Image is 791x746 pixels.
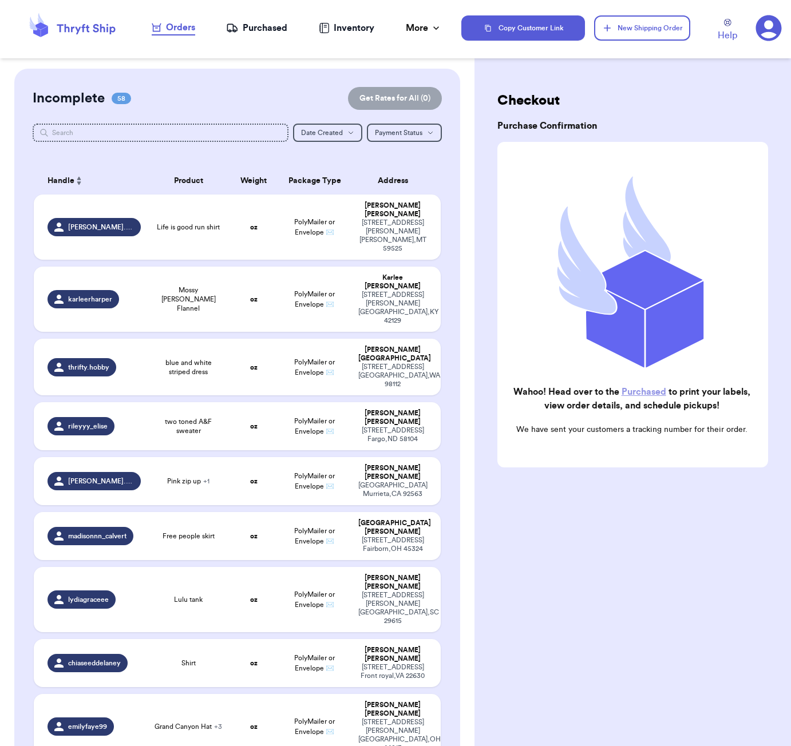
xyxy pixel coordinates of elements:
span: Pink zip up [167,477,209,486]
span: two toned A&F sweater [155,417,222,435]
div: [PERSON_NAME] [PERSON_NAME] [358,201,428,219]
div: [STREET_ADDRESS][PERSON_NAME] [PERSON_NAME] , MT 59525 [358,219,428,253]
span: Free people skirt [163,531,215,541]
strong: oz [250,660,258,666]
div: [PERSON_NAME] [PERSON_NAME] [358,646,428,663]
span: Handle [48,175,74,187]
button: Sort ascending [74,174,84,188]
span: rileyyy_elise [68,422,108,431]
a: Orders [152,21,195,35]
span: Grand Canyon Hat [155,722,222,731]
span: madisonnn_calvert [68,531,126,541]
span: Mossy [PERSON_NAME] Flannel [155,285,222,313]
span: emilyfaye99 [68,722,107,731]
div: [GEOGRAPHIC_DATA] [PERSON_NAME] [358,519,428,536]
span: PolyMailer or Envelope ✉️ [294,473,335,490]
p: We have sent your customers a tracking number for their order. [507,424,757,435]
span: thrifty.hobby [68,363,109,372]
span: [PERSON_NAME]._.[PERSON_NAME]._.[PERSON_NAME] [68,223,134,232]
th: Product [148,167,229,195]
div: [STREET_ADDRESS] Fargo , ND 58104 [358,426,428,443]
div: [STREET_ADDRESS] Front royal , VA 22630 [358,663,428,680]
th: Package Type [278,167,351,195]
strong: oz [250,423,258,430]
span: PolyMailer or Envelope ✉️ [294,654,335,672]
a: Purchased [622,387,666,396]
span: 58 [112,93,131,104]
button: New Shipping Order [594,15,690,41]
button: Get Rates for All (0) [348,87,442,110]
input: Search [33,124,288,142]
span: PolyMailer or Envelope ✉️ [294,718,335,735]
span: blue and white striped dress [155,358,222,376]
span: PolyMailer or Envelope ✉️ [294,359,335,376]
span: + 3 [214,723,222,730]
span: PolyMailer or Envelope ✉️ [294,527,335,545]
div: [STREET_ADDRESS] [GEOGRAPHIC_DATA] , WA 98112 [358,363,428,388]
h2: Incomplete [33,89,105,108]
span: PolyMailer or Envelope ✉️ [294,219,335,236]
div: [PERSON_NAME] [PERSON_NAME] [358,701,428,718]
div: [PERSON_NAME] [PERSON_NAME] [358,409,428,426]
button: Copy Customer Link [461,15,585,41]
div: [GEOGRAPHIC_DATA] Murrieta , CA 92563 [358,481,428,498]
a: Help [718,19,737,42]
div: Karlee [PERSON_NAME] [358,273,428,291]
a: Inventory [319,21,374,35]
div: [PERSON_NAME] [PERSON_NAME] [358,464,428,481]
span: lydiagraceee [68,595,109,604]
div: Orders [152,21,195,34]
h2: Checkout [497,92,768,110]
strong: oz [250,364,258,371]
span: Help [718,29,737,42]
span: Date Created [301,129,343,136]
a: Purchased [226,21,287,35]
span: PolyMailer or Envelope ✉️ [294,418,335,435]
div: [PERSON_NAME] [PERSON_NAME] [358,574,428,591]
span: PolyMailer or Envelope ✉️ [294,591,335,608]
button: Payment Status [367,124,442,142]
button: Date Created [293,124,362,142]
div: [PERSON_NAME] [GEOGRAPHIC_DATA] [358,346,428,363]
span: karleerharper [68,295,112,304]
span: Payment Status [375,129,422,136]
span: Shirt [181,658,196,668]
th: Address [351,167,441,195]
strong: oz [250,533,258,539]
span: [PERSON_NAME].[PERSON_NAME] [68,477,134,486]
h3: Purchase Confirmation [497,119,768,133]
div: [STREET_ADDRESS][PERSON_NAME] [GEOGRAPHIC_DATA] , SC 29615 [358,591,428,625]
span: + 1 [203,478,209,485]
span: Life is good run shirt [157,223,220,232]
span: chiaseeddelaney [68,658,121,668]
div: More [406,21,442,35]
strong: oz [250,296,258,303]
strong: oz [250,723,258,730]
span: Lulu tank [174,595,203,604]
th: Weight [229,167,278,195]
span: PolyMailer or Envelope ✉️ [294,291,335,308]
strong: oz [250,478,258,485]
strong: oz [250,596,258,603]
div: [STREET_ADDRESS][PERSON_NAME] [GEOGRAPHIC_DATA] , KY 42129 [358,291,428,325]
h2: Wahoo! Head over to the to print your labels, view order details, and schedule pickups! [507,385,757,412]
div: [STREET_ADDRESS] Fairborn , OH 45324 [358,536,428,553]
strong: oz [250,224,258,231]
